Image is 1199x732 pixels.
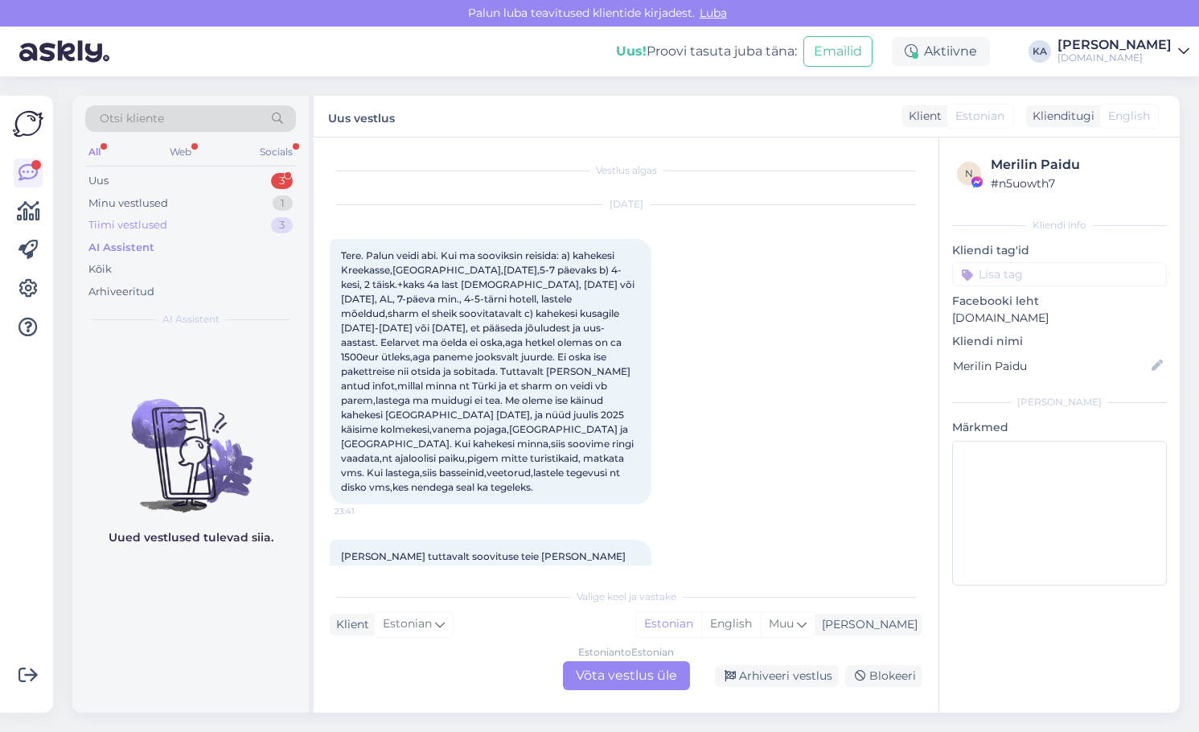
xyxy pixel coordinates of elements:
[701,612,760,636] div: English
[330,616,369,633] div: Klient
[271,173,293,189] div: 3
[952,395,1167,409] div: [PERSON_NAME]
[1057,51,1172,64] div: [DOMAIN_NAME]
[952,333,1167,350] p: Kliendi nimi
[952,419,1167,436] p: Märkmed
[341,550,628,591] span: [PERSON_NAME] tuttavalt soovituse teie [PERSON_NAME] pöörduda,et nemad [PERSON_NAME] [PERSON_NAME...
[952,262,1167,286] input: Lisa tag
[1026,108,1094,125] div: Klienditugi
[845,665,922,687] div: Blokeeri
[952,310,1167,327] p: [DOMAIN_NAME]
[162,312,220,327] span: AI Assistent
[892,37,990,66] div: Aktiivne
[815,616,918,633] div: [PERSON_NAME]
[955,108,1004,125] span: Estonian
[88,261,112,278] div: Kõik
[952,293,1167,310] p: Facebooki leht
[335,505,395,517] span: 23:41
[991,175,1162,192] div: # n5uowth7
[109,529,273,546] p: Uued vestlused tulevad siia.
[273,195,293,212] div: 1
[563,661,690,690] div: Võta vestlus üle
[330,197,922,212] div: [DATE]
[88,284,154,300] div: Arhiveeritud
[1108,108,1150,125] span: English
[328,105,395,127] label: Uus vestlus
[695,6,732,20] span: Luba
[13,109,43,139] img: Askly Logo
[341,249,637,493] span: Tere. Palun veidi abi. Kui ma sooviksin reisida: a) kahekesi Kreekasse,[GEOGRAPHIC_DATA],[DATE],5...
[383,615,432,633] span: Estonian
[953,357,1148,375] input: Lisa nimi
[72,370,309,515] img: No chats
[1057,39,1189,64] a: [PERSON_NAME][DOMAIN_NAME]
[952,242,1167,259] p: Kliendi tag'id
[330,163,922,178] div: Vestlus algas
[166,142,195,162] div: Web
[1029,40,1051,63] div: KA
[88,195,168,212] div: Minu vestlused
[965,167,973,179] span: n
[330,590,922,604] div: Valige keel ja vastake
[769,616,794,631] span: Muu
[1057,39,1172,51] div: [PERSON_NAME]
[85,142,104,162] div: All
[578,645,674,660] div: Estonian to Estonian
[902,108,942,125] div: Klient
[257,142,296,162] div: Socials
[88,173,109,189] div: Uus
[271,217,293,233] div: 3
[991,155,1162,175] div: Merilin Paidu
[616,43,647,59] b: Uus!
[88,240,154,256] div: AI Assistent
[88,217,167,233] div: Tiimi vestlused
[616,42,797,61] div: Proovi tasuta juba täna:
[100,110,164,127] span: Otsi kliente
[952,218,1167,232] div: Kliendi info
[715,665,839,687] div: Arhiveeri vestlus
[636,612,701,636] div: Estonian
[803,36,873,67] button: Emailid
